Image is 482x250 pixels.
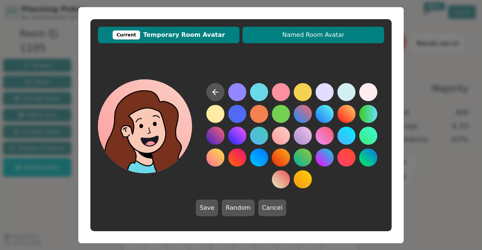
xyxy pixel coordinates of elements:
div: Current [113,30,140,39]
button: Cancel [258,200,286,216]
button: Random [222,200,254,216]
span: Named Room Avatar [246,30,380,39]
span: Temporary Room Avatar [102,30,236,39]
button: CurrentTemporary Room Avatar [98,27,239,43]
button: Named Room Avatar [243,27,384,43]
button: Save [196,200,218,216]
